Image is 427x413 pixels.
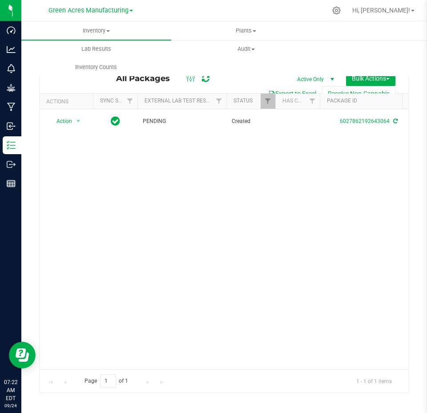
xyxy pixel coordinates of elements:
a: Status [234,98,253,104]
button: Bulk Actions [346,71,395,86]
inline-svg: Monitoring [7,64,16,73]
span: Page of 1 [77,374,136,388]
span: Inventory Counts [63,63,129,71]
a: Audit [171,40,321,58]
button: Export to Excel [262,86,322,101]
button: Receive Non-Cannabis [322,86,395,101]
inline-svg: Reports [7,179,16,188]
p: 07:22 AM EDT [4,378,17,402]
inline-svg: Manufacturing [7,102,16,111]
span: Bulk Actions [352,75,390,82]
a: Inventory Counts [21,58,171,77]
span: select [73,115,84,127]
inline-svg: Grow [7,83,16,92]
span: 1 - 1 of 1 items [349,374,399,388]
inline-svg: Inventory [7,141,16,150]
span: In Sync [111,115,120,127]
span: All Packages [116,74,179,83]
span: Hi, [PERSON_NAME]! [352,7,410,14]
span: Sync from Compliance System [392,118,398,124]
iframe: Resource center [9,342,36,368]
a: Filter [305,94,320,109]
span: Action [48,115,73,127]
inline-svg: Analytics [7,45,16,54]
a: Filter [261,94,275,109]
div: Actions [46,98,89,105]
inline-svg: Inbound [7,122,16,131]
a: Inventory [21,21,171,40]
a: Plants [171,21,321,40]
inline-svg: Outbound [7,160,16,169]
span: Green Acres Manufacturing [48,7,129,14]
span: PENDING [143,117,221,126]
p: 09/24 [4,402,17,409]
a: Package ID [327,98,357,104]
a: Filter [123,94,137,109]
input: 1 [100,374,116,388]
a: Lab Results [21,40,171,58]
a: Sync Status [100,98,134,104]
a: External Lab Test Result [145,98,214,104]
span: Created [232,117,270,126]
span: Lab Results [69,45,123,53]
span: Inventory [21,27,171,35]
th: Has COA [275,94,320,109]
a: 6027862192643064 [340,118,390,124]
inline-svg: Dashboard [7,26,16,35]
a: Filter [212,94,226,109]
div: Manage settings [331,6,342,15]
span: Audit [172,45,321,53]
span: Plants [172,27,321,35]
